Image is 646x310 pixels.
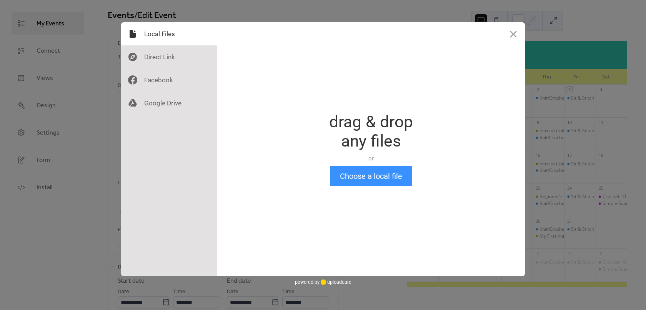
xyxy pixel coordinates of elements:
div: Local Files [121,22,217,45]
div: Direct Link [121,45,217,68]
div: powered by [295,276,351,288]
button: Close [502,22,525,45]
a: uploadcare [320,279,351,285]
button: Choose a local file [330,166,412,186]
div: drag & drop any files [329,112,413,151]
div: or [329,155,413,162]
div: Google Drive [121,92,217,115]
div: Facebook [121,68,217,92]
